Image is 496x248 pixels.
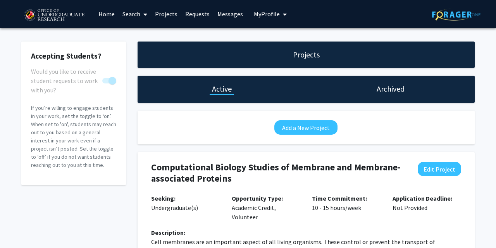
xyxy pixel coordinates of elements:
h4: Computational Biology Studies of Membrane and Membrane-associated Proteins [151,162,405,184]
p: Undergraduate(s) [151,194,220,212]
span: My Profile [254,10,280,18]
b: Application Deadline: [393,194,452,202]
a: Messages [214,0,247,28]
img: University of Maryland Logo [21,6,87,25]
div: You cannot turn this off while you have active projects. [31,67,116,85]
a: Projects [151,0,181,28]
p: Academic Credit, Volunteer [232,194,301,222]
h1: Active [212,83,232,94]
button: Edit Project [418,162,461,176]
p: If you’re willing to engage students in your work, set the toggle to ‘on’. When set to 'on', stud... [31,104,116,169]
p: Not Provided [393,194,462,212]
a: Requests [181,0,214,28]
a: Search [119,0,151,28]
h1: Projects [293,49,320,60]
b: Opportunity Type: [232,194,283,202]
button: Add a New Project [274,120,338,135]
span: Would you like to receive student requests to work with you? [31,67,99,95]
b: Seeking: [151,194,176,202]
iframe: Chat [6,213,33,242]
p: 10 - 15 hours/week [312,194,381,212]
h1: Archived [377,83,405,94]
img: ForagerOne Logo [432,9,480,21]
div: Description: [151,228,461,237]
a: Home [95,0,119,28]
h2: Accepting Students? [31,51,116,61]
b: Time Commitment: [312,194,367,202]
